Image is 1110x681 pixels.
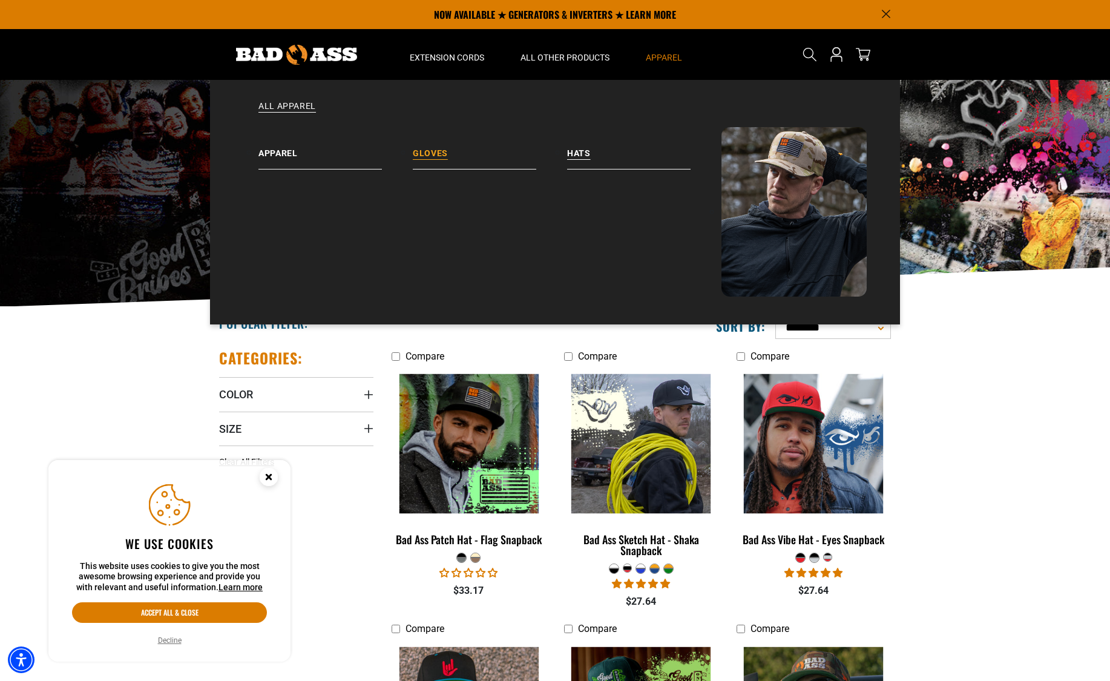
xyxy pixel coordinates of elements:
[219,349,303,367] h2: Categories:
[578,623,617,634] span: Compare
[392,29,502,80] summary: Extension Cords
[392,368,546,552] a: multicam black Bad Ass Patch Hat - Flag Snapback
[564,534,718,556] div: Bad Ass Sketch Hat - Shaka Snapback
[219,387,253,401] span: Color
[578,350,617,362] span: Compare
[784,567,842,579] span: 5.00 stars
[737,374,890,513] img: Red
[392,584,546,598] div: $33.17
[219,422,241,436] span: Size
[8,646,34,673] div: Accessibility Menu
[612,578,670,590] span: 5.00 stars
[218,582,263,592] a: This website uses cookies to give you the most awesome browsing experience and provide you with r...
[628,29,700,80] summary: Apparel
[521,52,609,63] span: All Other Products
[219,457,274,467] span: Clear All Filters
[219,456,279,469] a: Clear All Filters
[247,460,291,498] button: Close this option
[219,412,373,446] summary: Size
[219,377,373,411] summary: Color
[258,127,413,169] a: Apparel
[72,602,267,623] button: Accept all & close
[716,318,766,334] label: Sort by:
[721,127,867,297] img: Bad Ass Extension Cords
[737,584,891,598] div: $27.64
[393,374,545,513] img: multicam black
[565,374,717,513] img: black
[72,561,267,593] p: This website uses cookies to give you the most awesome browsing experience and provide you with r...
[48,460,291,662] aside: Cookie Consent
[439,567,498,579] span: 0.00 stars
[564,368,718,563] a: black Bad Ass Sketch Hat - Shaka Snapback
[406,623,444,634] span: Compare
[800,45,819,64] summary: Search
[737,368,891,552] a: Red Bad Ass Vibe Hat - Eyes Snapback
[827,29,846,80] a: Open this option
[567,127,721,169] a: Hats
[406,350,444,362] span: Compare
[234,100,876,127] a: All Apparel
[646,52,682,63] span: Apparel
[564,594,718,609] div: $27.64
[750,623,789,634] span: Compare
[154,634,185,646] button: Decline
[392,534,546,545] div: Bad Ass Patch Hat - Flag Snapback
[750,350,789,362] span: Compare
[236,45,357,65] img: Bad Ass Extension Cords
[219,315,308,331] h2: Popular Filter:
[853,47,873,62] a: cart
[737,534,891,545] div: Bad Ass Vibe Hat - Eyes Snapback
[502,29,628,80] summary: All Other Products
[72,536,267,551] h2: We use cookies
[413,127,567,169] a: Gloves
[410,52,484,63] span: Extension Cords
